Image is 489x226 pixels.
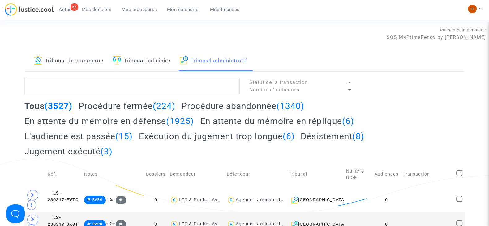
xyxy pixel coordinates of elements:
[82,7,112,12] span: Mes dossiers
[180,56,188,65] img: icon-archive.svg
[249,87,299,93] span: Nombre d'audiences
[6,204,25,223] iframe: Help Scout Beacon - Open
[178,197,227,203] div: LFC & Pitcher Avocat
[34,56,42,65] img: icon-banque.svg
[48,190,79,203] span: LS-230317-FVTC
[5,3,54,16] img: jc-logo.svg
[54,5,77,14] a: 52Actus
[372,188,401,212] td: 0
[24,101,72,111] h2: Tous
[113,197,126,202] span: +
[24,146,113,157] h2: Jugement exécuté
[283,131,295,141] span: (6)
[468,5,477,13] img: fc99b196863ffcca57bb8fe2645aafd9
[181,101,304,111] h2: Procédure abandonnée
[106,197,113,202] span: + 2
[291,196,298,204] img: icon-archive.svg
[205,5,245,14] a: Mes finances
[180,50,247,71] a: Tribunal administratif
[24,116,194,127] h2: En attente du mémoire en défense
[122,7,157,12] span: Mes procédures
[82,161,144,188] td: Notes
[34,50,103,71] a: Tribunal de commerce
[45,161,82,188] td: Réf.
[210,7,240,12] span: Mes finances
[249,79,307,85] span: Statut de la transaction
[277,101,304,111] span: (1340)
[45,101,72,111] span: (3527)
[115,131,133,141] span: (15)
[113,56,121,65] img: icon-faciliter-sm.svg
[139,131,295,142] h2: Exécution du jugement trop longue
[344,161,372,188] td: Numéro RG
[92,198,102,202] span: RAPO
[440,28,486,32] span: Connecté en tant que :
[289,196,342,204] div: [GEOGRAPHIC_DATA]
[101,146,113,157] span: (3)
[113,50,170,71] a: Tribunal judiciaire
[235,197,303,203] div: Agence nationale de l'habitat
[144,161,168,188] td: Dossiers
[168,161,225,188] td: Demandeur
[342,116,354,126] span: (6)
[372,161,401,188] td: Audiences
[77,5,117,14] a: Mes dossiers
[166,116,194,126] span: (1925)
[153,101,175,111] span: (224)
[59,7,72,12] span: Actus
[117,5,162,14] a: Mes procédures
[170,195,179,204] img: icon-user.svg
[71,3,78,11] div: 52
[301,131,364,142] h2: Désistement
[352,131,364,141] span: (8)
[286,161,344,188] td: Tribunal
[401,161,454,188] td: Transaction
[167,7,200,12] span: Mon calendrier
[79,101,175,111] h2: Procédure fermée
[227,195,236,204] img: icon-user.svg
[144,188,168,212] td: 0
[24,131,133,142] h2: L'audience est passée
[225,161,286,188] td: Défendeur
[162,5,205,14] a: Mon calendrier
[92,222,102,226] span: RAPO
[200,116,354,127] h2: En attente du mémoire en réplique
